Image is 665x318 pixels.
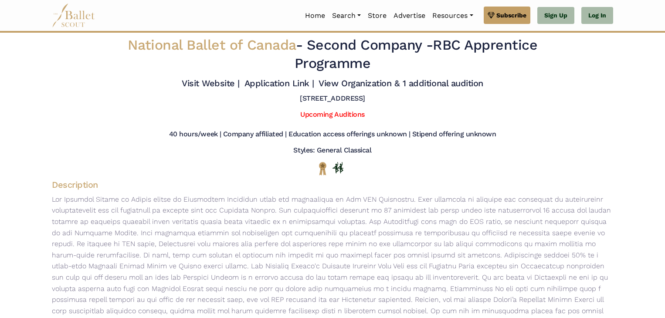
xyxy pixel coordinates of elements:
[244,78,314,88] a: Application Link |
[307,37,433,53] span: Second Company -
[223,130,287,139] h5: Company affiliated |
[128,37,296,53] span: National Ballet of Canada
[412,130,496,139] h5: Stipend offering unknown
[300,110,364,118] a: Upcoming Auditions
[581,7,613,24] a: Log In
[288,130,411,139] h5: Education access offerings unknown |
[329,7,364,25] a: Search
[484,7,530,24] a: Subscribe
[293,146,371,155] h5: Styles: General Classical
[488,10,495,20] img: gem.svg
[317,162,328,175] img: National
[45,179,620,190] h4: Description
[302,7,329,25] a: Home
[364,7,390,25] a: Store
[300,94,365,103] h5: [STREET_ADDRESS]
[332,162,343,173] img: In Person
[429,7,476,25] a: Resources
[390,7,429,25] a: Advertise
[496,10,526,20] span: Subscribe
[182,78,240,88] a: Visit Website |
[100,36,565,72] h2: - RBC Apprentice Programme
[169,130,221,139] h5: 40 hours/week |
[537,7,574,24] a: Sign Up
[319,78,483,88] a: View Organization & 1 additional audition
